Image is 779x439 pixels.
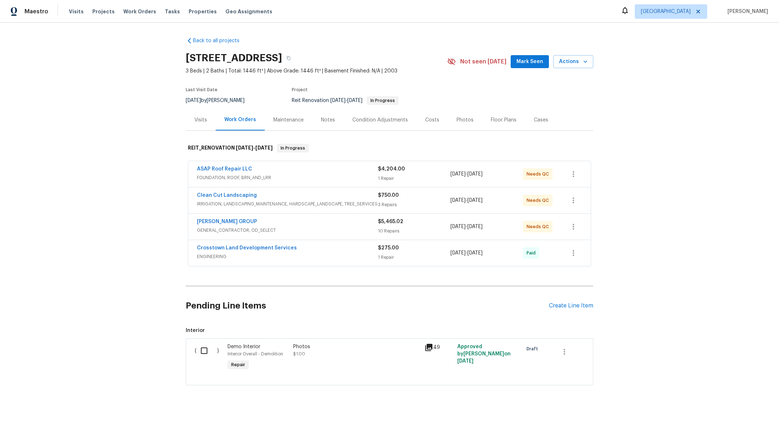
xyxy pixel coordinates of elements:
[450,223,483,230] span: -
[368,98,398,103] span: In Progress
[330,98,362,103] span: -
[197,174,378,181] span: FOUNDATION, ROOF, BRN_AND_LRR
[186,137,593,160] div: REIT_RENOVATION [DATE]-[DATE]In Progress
[491,116,516,124] div: Floor Plans
[197,200,378,208] span: IRRIGATION, LANDSCAPING_MAINTENANCE, HARDSCAPE_LANDSCAPE, TREE_SERVICES
[228,352,283,356] span: Interior Overall - Demolition
[378,175,450,182] div: 1 Repair
[186,37,255,44] a: Back to all projects
[25,8,48,15] span: Maestro
[186,289,549,323] h2: Pending Line Items
[378,167,405,172] span: $4,204.00
[425,116,439,124] div: Costs
[725,8,768,15] span: [PERSON_NAME]
[457,359,474,364] span: [DATE]
[197,253,378,260] span: ENGINEERING
[197,245,297,250] a: Crosstown Land Development Services
[527,249,538,257] span: Paid
[352,116,408,124] div: Condition Adjustments
[450,170,483,178] span: -
[467,198,483,203] span: [DATE]
[186,327,593,334] span: Interior
[228,344,260,349] span: Demo Interior
[378,219,403,224] span: $5,465.02
[553,55,593,68] button: Actions
[197,193,257,198] a: Clean Cut Landscaping
[450,172,466,177] span: [DATE]
[450,224,466,229] span: [DATE]
[321,116,335,124] div: Notes
[292,88,308,92] span: Project
[467,224,483,229] span: [DATE]
[457,344,511,364] span: Approved by [PERSON_NAME] on
[197,227,378,234] span: GENERAL_CONTRACTOR, OD_SELECT
[92,8,115,15] span: Projects
[197,219,257,224] a: [PERSON_NAME] GROUP
[197,167,252,172] a: ASAP Roof Repair LLC
[236,145,273,150] span: -
[236,145,253,150] span: [DATE]
[186,98,201,103] span: [DATE]
[424,343,453,352] div: 49
[467,250,483,256] span: [DATE]
[641,8,691,15] span: [GEOGRAPHIC_DATA]
[278,145,308,152] span: In Progress
[527,345,541,352] span: Draft
[193,341,225,374] div: ( )
[282,52,295,65] button: Copy Address
[186,54,282,62] h2: [STREET_ADDRESS]
[450,197,483,204] span: -
[559,57,587,66] span: Actions
[450,250,466,256] span: [DATE]
[293,352,305,356] span: $1.00
[69,8,84,15] span: Visits
[188,144,273,152] h6: REIT_RENOVATION
[378,254,450,261] div: 1 Repair
[457,116,474,124] div: Photos
[450,249,483,257] span: -
[527,223,552,230] span: Needs QC
[549,302,593,309] div: Create Line Item
[228,361,248,368] span: Repair
[225,8,272,15] span: Geo Assignments
[527,197,552,204] span: Needs QC
[186,96,253,105] div: by [PERSON_NAME]
[194,116,207,124] div: Visits
[460,58,506,65] span: Not seen [DATE]
[378,245,399,250] span: $275.00
[189,8,217,15] span: Properties
[186,67,447,75] span: 3 Beds | 2 Baths | Total: 1446 ft² | Above Grade: 1446 ft² | Basement Finished: N/A | 2003
[516,57,543,66] span: Mark Seen
[527,170,552,178] span: Needs QC
[534,116,548,124] div: Cases
[378,201,450,208] div: 3 Repairs
[123,8,156,15] span: Work Orders
[165,9,180,14] span: Tasks
[330,98,346,103] span: [DATE]
[450,198,466,203] span: [DATE]
[378,193,399,198] span: $750.00
[378,227,450,235] div: 10 Repairs
[347,98,362,103] span: [DATE]
[467,172,483,177] span: [DATE]
[273,116,304,124] div: Maintenance
[511,55,549,68] button: Mark Seen
[293,343,420,350] div: Photos
[255,145,273,150] span: [DATE]
[292,98,399,103] span: Reit Renovation
[186,88,217,92] span: Last Visit Date
[224,116,256,123] div: Work Orders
